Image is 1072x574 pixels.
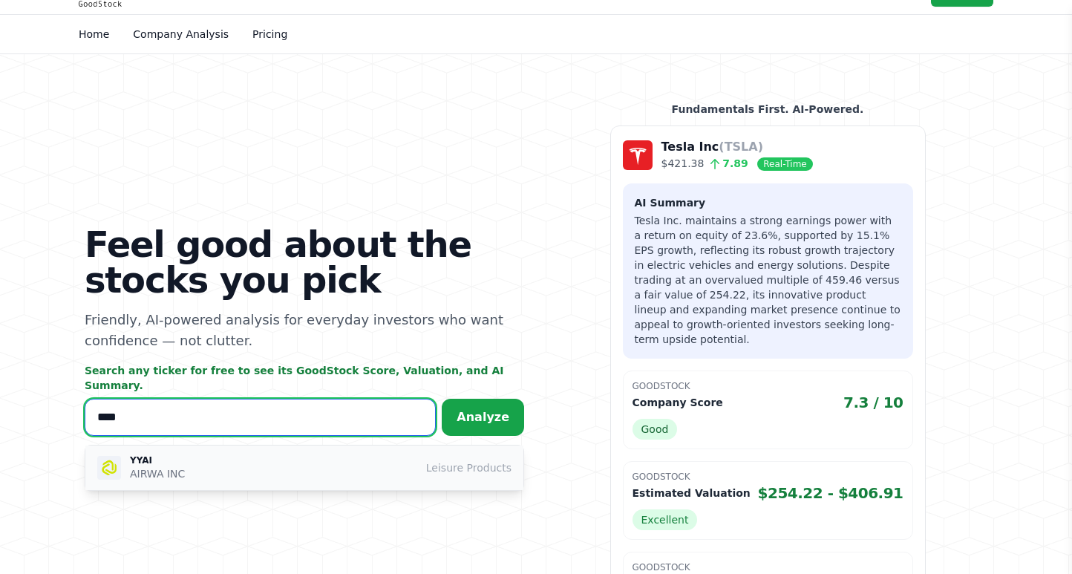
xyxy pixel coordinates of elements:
[635,195,901,210] h3: AI Summary
[130,454,185,466] p: YYAI
[843,392,903,413] span: 7.3 / 10
[758,483,903,503] span: $254.22 - $406.91
[610,102,926,117] p: Fundamentals First. AI-Powered.
[633,471,903,483] p: GoodStock
[633,380,903,392] p: GoodStock
[85,363,524,393] p: Search any ticker for free to see its GoodStock Score, Valuation, and AI Summary.
[635,213,901,347] p: Tesla Inc. maintains a strong earnings power with a return on equity of 23.6%, supported by 15.1%...
[633,561,903,573] p: GoodStock
[704,157,748,169] span: 7.89
[130,466,185,481] p: AIRWA INC
[133,28,229,40] a: Company Analysis
[633,395,723,410] p: Company Score
[633,419,678,440] span: Good
[633,486,751,500] p: Estimated Valuation
[757,157,812,171] span: Real-Time
[719,140,763,154] span: (TSLA)
[623,140,653,170] img: Company Logo
[85,446,523,490] button: YYAI YYAI AIRWA INC Leisure Products
[79,28,109,40] a: Home
[85,310,524,351] p: Friendly, AI-powered analysis for everyday investors who want confidence — not clutter.
[661,138,813,156] p: Tesla Inc
[85,226,524,298] h1: Feel good about the stocks you pick
[252,28,287,40] a: Pricing
[97,456,121,480] img: YYAI
[633,509,698,530] span: Excellent
[426,460,512,475] span: Leisure Products
[457,410,509,424] span: Analyze
[442,399,524,436] button: Analyze
[661,156,813,172] p: $421.38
